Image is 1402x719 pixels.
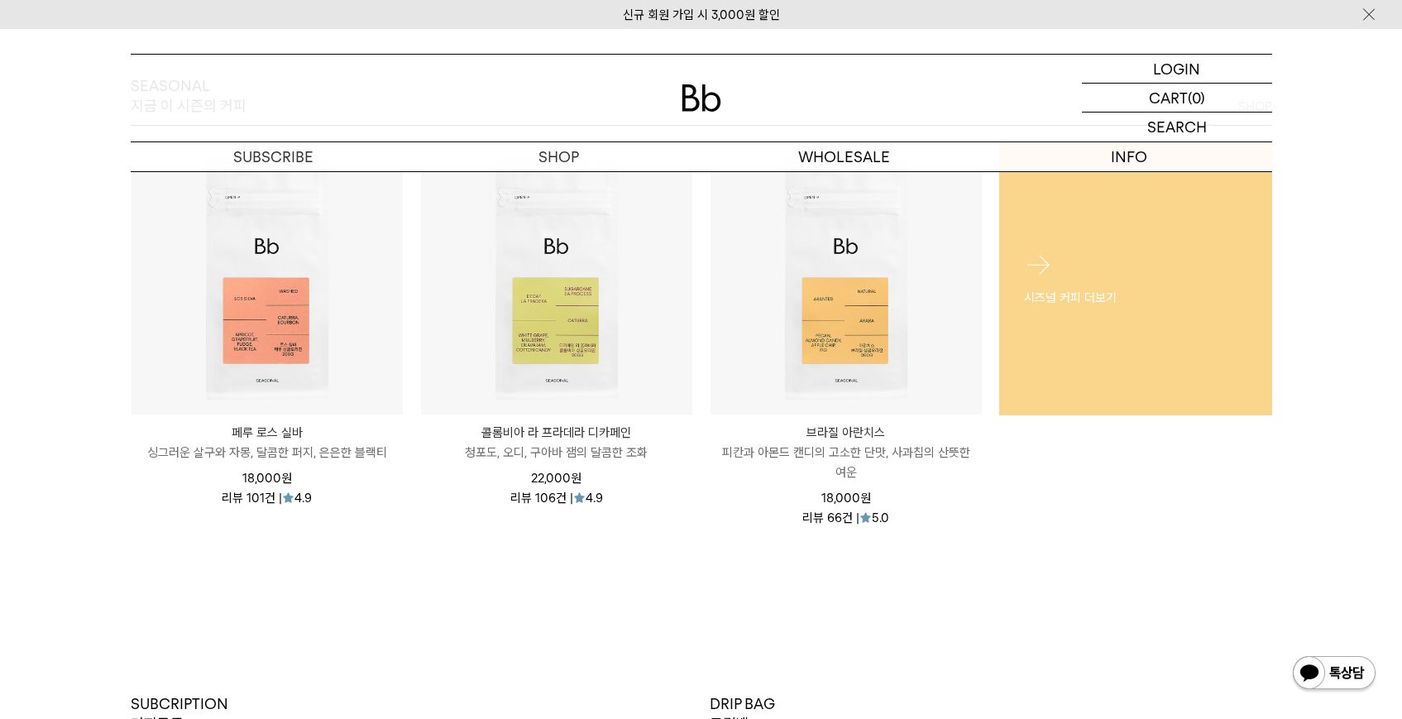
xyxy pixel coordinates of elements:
span: 18,000 [821,491,871,506]
div: 리뷰 106건 | 4.9 [510,488,603,505]
a: 신규 회원 가입 시 3,000원 할인 [623,7,780,22]
p: 브라질 아란치스 [711,423,982,443]
a: 페루 로스 실바 싱그러운 살구와 자몽, 달콤한 퍼지, 은은한 블랙티 [132,423,403,463]
span: 22,000 [531,471,581,486]
span: 원 [281,471,292,486]
span: 원 [860,491,871,506]
a: CART (0) [1082,84,1272,113]
span: 18,000 [242,471,292,486]
a: 시즈널 커피 더보기 [999,142,1272,415]
p: SEARCH [1147,113,1207,141]
a: SUBSCRIBE [131,142,416,171]
div: 리뷰 101건 | 4.9 [222,488,312,505]
span: 원 [571,471,581,486]
img: 페루 로스 실바 [132,143,403,415]
img: 카카오톡 채널 1:1 채팅 버튼 [1291,654,1377,694]
p: CART [1149,84,1188,112]
p: LOGIN [1153,55,1200,83]
p: 싱그러운 살구와 자몽, 달콤한 퍼지, 은은한 블랙티 [132,443,403,463]
p: WHOLESALE [701,142,987,171]
p: (0) [1188,84,1205,112]
a: 브라질 아란치스 피칸과 아몬드 캔디의 고소한 단맛, 사과칩의 산뜻한 여운 [711,423,982,482]
p: 시즈널 커피 더보기 [1024,287,1247,307]
a: SHOP [416,142,701,171]
p: 피칸과 아몬드 캔디의 고소한 단맛, 사과칩의 산뜻한 여운 [711,443,982,482]
img: 브라질 아란치스 [711,143,982,415]
p: 페루 로스 실바 [132,423,403,443]
img: 콜롬비아 라 프라데라 디카페인 [421,143,692,415]
p: 청포도, 오디, 구아바 잼의 달콤한 조화 [421,443,692,463]
div: 리뷰 66건 | 5.0 [802,508,889,525]
a: LOGIN [1082,55,1272,84]
a: 콜롬비아 라 프라데라 디카페인 청포도, 오디, 구아바 잼의 달콤한 조화 [421,423,692,463]
p: INFO [987,142,1272,171]
img: 로고 [682,84,721,112]
p: 콜롬비아 라 프라데라 디카페인 [421,423,692,443]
